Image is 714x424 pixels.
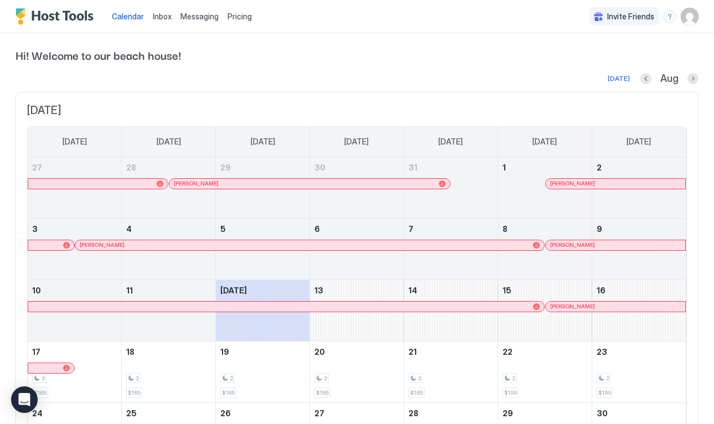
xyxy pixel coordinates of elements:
[663,10,676,23] div: menu
[550,180,595,187] span: [PERSON_NAME]
[310,219,403,239] a: August 6, 2025
[220,409,231,418] span: 26
[410,389,423,396] span: $165
[503,347,513,356] span: 22
[498,403,592,423] a: August 29, 2025
[80,241,125,249] span: [PERSON_NAME]
[180,12,219,21] span: Messaging
[550,303,681,310] div: [PERSON_NAME]
[498,280,592,301] a: August 15, 2025
[157,137,181,147] span: [DATE]
[51,127,98,157] a: Sunday
[438,137,463,147] span: [DATE]
[408,409,418,418] span: 28
[550,241,681,249] div: [PERSON_NAME]
[126,409,137,418] span: 25
[597,347,607,356] span: 23
[404,280,498,301] a: August 14, 2025
[404,342,498,362] a: August 21, 2025
[606,72,632,85] button: [DATE]
[550,180,681,187] div: [PERSON_NAME]
[598,389,611,396] span: $199
[314,347,325,356] span: 20
[112,12,144,21] span: Calendar
[627,137,651,147] span: [DATE]
[42,375,45,382] span: 2
[608,74,630,84] div: [DATE]
[222,389,235,396] span: $165
[681,8,699,25] div: User profile
[27,104,687,117] span: [DATE]
[310,280,403,301] a: August 13, 2025
[606,375,609,382] span: 2
[512,375,515,382] span: 2
[122,157,215,178] a: July 28, 2025
[592,342,686,362] a: August 23, 2025
[310,341,404,402] td: August 20, 2025
[310,157,404,219] td: July 30, 2025
[314,286,323,295] span: 13
[122,219,215,239] a: August 4, 2025
[333,127,380,157] a: Wednesday
[418,375,421,382] span: 2
[153,11,172,22] a: Inbox
[28,341,122,402] td: August 17, 2025
[32,224,38,234] span: 3
[687,73,699,84] button: Next month
[220,347,229,356] span: 19
[122,218,216,280] td: August 4, 2025
[28,280,121,301] a: August 10, 2025
[28,219,121,239] a: August 3, 2025
[314,163,325,172] span: 30
[15,46,699,63] span: Hi! Welcome to our beach house!
[34,389,46,396] span: $165
[32,347,40,356] span: 17
[153,12,172,21] span: Inbox
[498,280,592,341] td: August 15, 2025
[592,280,686,301] a: August 16, 2025
[32,163,42,172] span: 27
[504,389,517,396] span: $199
[498,342,592,362] a: August 22, 2025
[498,157,592,178] a: August 1, 2025
[28,157,121,178] a: July 27, 2025
[550,241,595,249] span: [PERSON_NAME]
[660,73,679,85] span: Aug
[32,409,43,418] span: 24
[63,137,87,147] span: [DATE]
[230,375,233,382] span: 2
[28,403,121,423] a: August 24, 2025
[216,218,310,280] td: August 5, 2025
[180,11,219,22] a: Messaging
[403,341,498,402] td: August 21, 2025
[408,286,417,295] span: 14
[216,280,309,301] a: August 12, 2025
[310,403,403,423] a: August 27, 2025
[615,127,662,157] a: Saturday
[122,342,215,362] a: August 18, 2025
[112,11,144,22] a: Calendar
[11,386,38,413] div: Open Intercom Messenger
[498,218,592,280] td: August 8, 2025
[592,218,686,280] td: August 9, 2025
[122,403,215,423] a: August 25, 2025
[32,286,41,295] span: 10
[122,280,215,301] a: August 11, 2025
[220,286,247,295] span: [DATE]
[597,286,606,295] span: 16
[403,280,498,341] td: August 14, 2025
[592,157,686,219] td: August 2, 2025
[126,224,132,234] span: 4
[216,403,309,423] a: August 26, 2025
[122,341,216,402] td: August 18, 2025
[532,137,557,147] span: [DATE]
[15,8,99,25] a: Host Tools Logo
[503,163,506,172] span: 1
[404,157,498,178] a: July 31, 2025
[310,280,404,341] td: August 13, 2025
[216,341,310,402] td: August 19, 2025
[408,347,417,356] span: 21
[498,341,592,402] td: August 22, 2025
[498,157,592,219] td: August 1, 2025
